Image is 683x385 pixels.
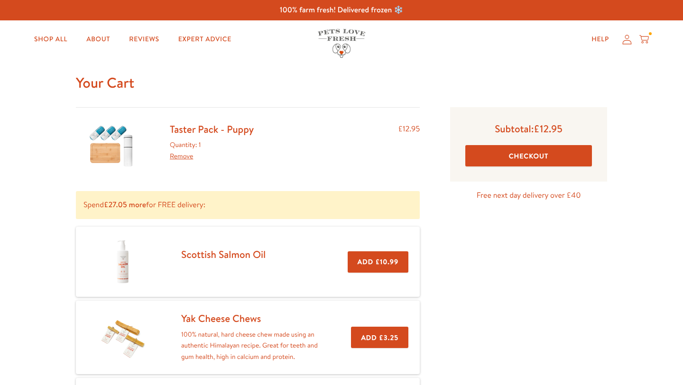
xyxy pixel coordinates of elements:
button: Checkout [465,145,592,166]
button: Add £10.99 [348,251,408,273]
a: Remove [170,151,193,161]
div: £12.95 [398,123,420,168]
a: Shop All [27,30,75,49]
span: £12.95 [534,122,563,136]
a: Help [584,30,617,49]
img: Yak Cheese Chews [99,314,147,361]
img: Taster Pack - Puppy [88,123,135,168]
a: Reviews [121,30,166,49]
p: Spend for FREE delivery: [76,191,420,219]
img: Scottish Salmon Oil [99,238,147,285]
a: Taster Pack - Puppy [170,122,254,136]
img: Pets Love Fresh [318,29,365,58]
div: Quantity: 1 [170,139,254,162]
a: Scottish Salmon Oil [181,247,266,261]
p: Free next day delivery over £40 [450,189,607,202]
p: Subtotal: [465,122,592,135]
h1: Your Cart [76,73,607,92]
b: £27.05 more [104,200,146,210]
a: Expert Advice [171,30,239,49]
button: Add £3.25 [351,327,408,348]
a: Yak Cheese Chews [181,312,261,325]
a: About [79,30,118,49]
p: 100% natural, hard cheese chew made using an authentic Himalayan recipe. Great for teeth and gum ... [181,329,321,363]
